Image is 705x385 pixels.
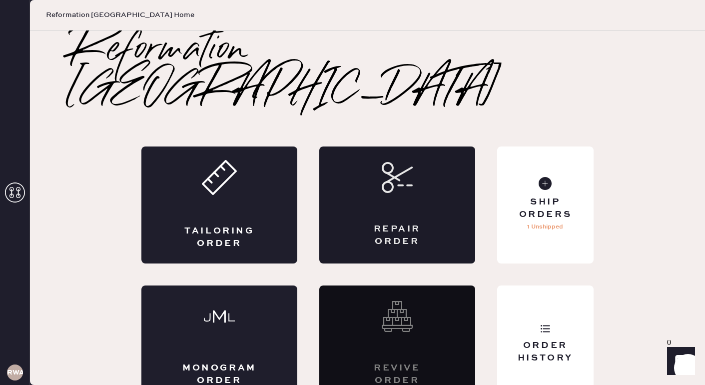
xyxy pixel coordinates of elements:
[527,221,563,233] p: 1 Unshipped
[7,369,23,376] h3: RWA
[181,225,257,250] div: Tailoring Order
[46,10,194,20] span: Reformation [GEOGRAPHIC_DATA] Home
[505,196,586,221] div: Ship Orders
[359,223,435,248] div: Repair Order
[505,339,586,364] div: Order History
[70,30,665,110] h2: Reformation [GEOGRAPHIC_DATA]
[658,340,701,383] iframe: Front Chat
